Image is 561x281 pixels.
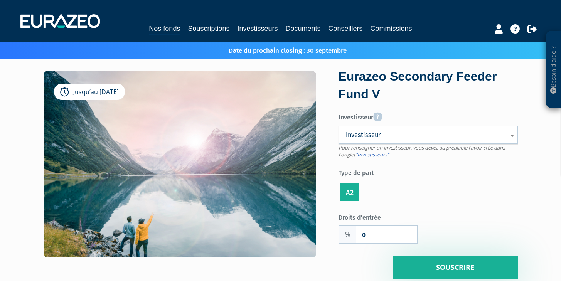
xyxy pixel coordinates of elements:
a: Souscriptions [188,23,229,34]
p: Besoin d'aide ? [549,35,558,104]
label: Investisseur [339,109,518,122]
p: Date du prochain closing : 30 septembre [206,46,347,56]
label: A2 [340,183,359,201]
input: Souscrire [393,256,518,279]
a: Investisseurs [237,23,278,34]
a: Nos fonds [149,23,180,35]
img: 1732889491-logotype_eurazeo_blanc_rvb.png [20,14,100,28]
span: Investisseur [346,130,500,140]
div: Jusqu’au [DATE] [54,84,125,100]
a: Commissions [371,23,412,34]
a: "Investisseurs" [355,151,389,158]
a: Conseillers [329,23,363,34]
div: Eurazeo Secondary Feeder Fund V [339,68,518,103]
a: Documents [286,23,321,34]
label: Type de part [339,166,518,178]
label: Droits d'entrée [339,211,428,222]
input: Frais d'entrée [356,226,417,243]
span: Pour renseigner un investisseur, vous devez au préalable l'avoir créé dans l'onglet [339,144,505,158]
